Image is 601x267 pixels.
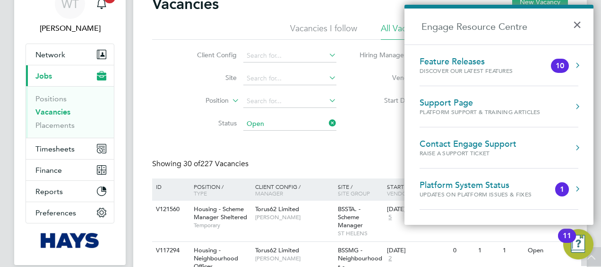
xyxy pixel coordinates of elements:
[154,242,187,259] div: V117294
[182,51,237,59] label: Client Config
[26,160,114,180] button: Finance
[35,107,70,116] a: Vacancies
[41,233,100,248] img: hays-logo-retina.png
[26,23,114,34] span: Wendy Turner
[360,73,414,82] label: Vendor
[187,178,253,201] div: Position /
[26,65,114,86] button: Jobs
[338,230,383,237] span: ST HELENS
[420,98,541,108] div: Support Page
[387,189,413,197] span: Vendors
[420,149,516,157] div: Raise a Support Ticket
[420,139,516,149] div: Contact Engage Support
[35,144,75,153] span: Timesheets
[255,189,283,197] span: Manager
[243,95,336,108] input: Search for...
[404,5,593,225] div: Engage Resource Centre
[26,202,114,223] button: Preferences
[26,138,114,159] button: Timesheets
[420,180,550,190] div: Platform System Status
[26,86,114,138] div: Jobs
[420,190,550,198] div: Updates on Platform Issues & Fixes
[255,214,333,221] span: [PERSON_NAME]
[385,178,451,202] div: Start /
[182,119,237,127] label: Status
[253,178,335,201] div: Client Config /
[243,72,336,85] input: Search for...
[183,159,200,169] span: 30 of
[338,189,370,197] span: Site Group
[26,233,114,248] a: Go to home page
[387,255,393,263] span: 2
[500,242,525,259] div: 1
[243,49,336,62] input: Search for...
[420,108,541,116] div: Platform Support & Training Articles
[404,9,593,44] h2: Engage Resource Centre
[152,159,250,169] div: Showing
[35,121,75,130] a: Placements
[26,44,114,65] button: Network
[35,166,62,175] span: Finance
[387,247,448,255] div: [DATE]
[525,242,567,259] div: Open
[420,56,532,67] div: Feature Releases
[243,117,336,131] input: Select one
[387,205,448,214] div: [DATE]
[255,205,299,213] span: Torus62 Limited
[182,73,237,82] label: Site
[255,255,333,262] span: [PERSON_NAME]
[194,205,247,221] span: Housing - Scheme Manager Sheltered
[26,181,114,202] button: Reports
[194,222,250,229] span: Temporary
[476,242,500,259] div: 1
[183,159,249,169] span: 227 Vacancies
[194,189,207,197] span: Type
[35,208,76,217] span: Preferences
[335,178,385,201] div: Site /
[381,23,430,40] li: All Vacancies
[360,96,414,105] label: Start Date
[35,71,52,80] span: Jobs
[420,67,532,75] div: Discover our latest features
[573,11,586,32] button: Close
[387,214,393,222] span: 5
[35,50,65,59] span: Network
[35,94,67,103] a: Positions
[154,201,187,218] div: V121560
[451,242,475,259] div: 0
[338,205,363,229] span: BSSTA. - Scheme Manager
[154,178,187,195] div: ID
[290,23,357,40] li: Vacancies I follow
[352,51,406,60] label: Hiring Manager
[563,236,571,248] div: 11
[255,246,299,254] span: Torus62 Limited
[35,187,63,196] span: Reports
[174,96,229,106] label: Position
[563,229,593,259] button: Open Resource Center, 11 new notifications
